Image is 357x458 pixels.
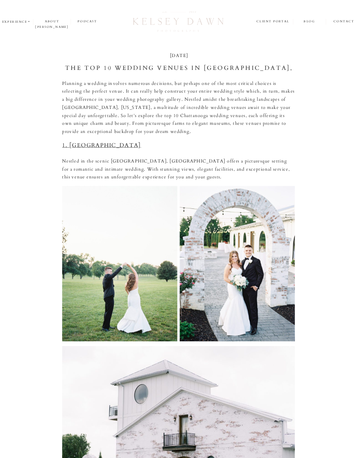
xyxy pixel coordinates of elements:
[256,19,290,25] a: client portal
[62,186,177,341] img: Bride and groom dance outside near the orchard at Blackberry Ridge, a Chattanooga wedding venue, ...
[71,19,103,24] a: podcast
[180,186,295,341] img: Bride and groom pose under the arch at Blackberry Ridge, a Chattanooga wedding venue, by Kelsey D...
[49,63,309,84] h1: The Top 10 Wedding Venues in [GEOGRAPHIC_DATA], [US_STATE]
[62,157,295,181] p: Nestled in the scenic [GEOGRAPHIC_DATA], [GEOGRAPHIC_DATA] offers a picturesque setting for a rom...
[2,19,31,24] a: experience
[33,19,71,24] a: about [PERSON_NAME]
[62,142,141,149] a: 1. [GEOGRAPHIC_DATA]
[155,51,202,60] p: [DATE]
[333,19,354,25] a: contact
[293,19,326,24] a: blog
[62,79,295,136] p: Planning a wedding involves numerous decisions, but perhaps one of the most critical choices is s...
